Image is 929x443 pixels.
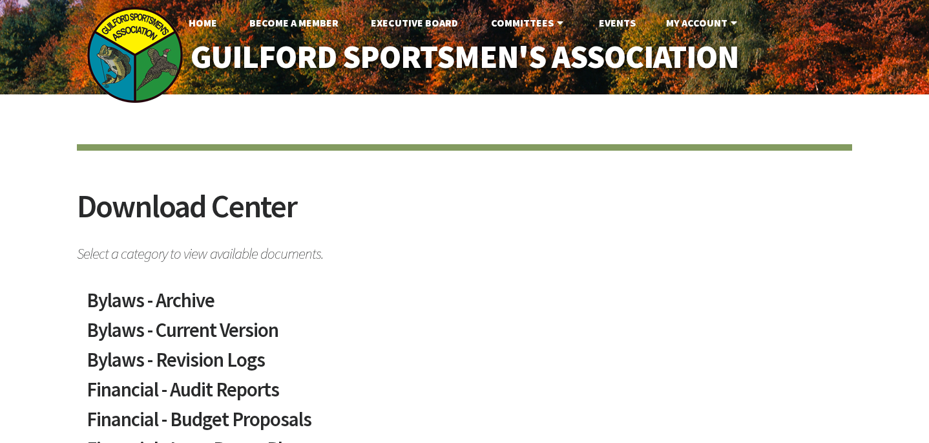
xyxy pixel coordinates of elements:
a: Bylaws - Revision Logs [87,350,842,380]
a: Executive Board [360,10,468,36]
a: Become A Member [239,10,349,36]
a: Home [178,10,227,36]
a: Events [589,10,646,36]
span: Select a category to view available documents. [77,239,852,261]
a: Committees [481,10,577,36]
img: logo_sm.png [87,6,183,103]
a: Bylaws - Archive [87,290,842,320]
a: Financial - Audit Reports [87,380,842,409]
a: Financial - Budget Proposals [87,409,842,439]
a: My Account [656,10,751,36]
a: Guilford Sportsmen's Association [163,30,766,85]
a: Bylaws - Current Version [87,320,842,350]
h2: Download Center [77,190,852,239]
